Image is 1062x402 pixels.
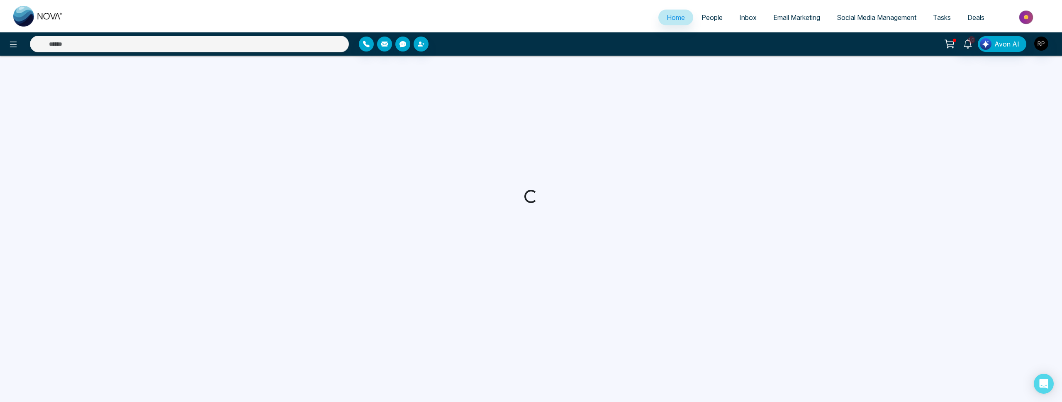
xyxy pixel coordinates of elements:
a: Email Marketing [765,10,828,25]
a: Social Media Management [828,10,925,25]
img: User Avatar [1034,37,1048,51]
img: Market-place.gif [997,8,1057,27]
a: Deals [959,10,993,25]
span: Avon AI [994,39,1019,49]
a: People [693,10,731,25]
a: Inbox [731,10,765,25]
span: Deals [967,13,984,22]
img: Lead Flow [980,38,991,50]
a: Home [658,10,693,25]
span: Tasks [933,13,951,22]
span: Email Marketing [773,13,820,22]
a: Tasks [925,10,959,25]
div: Open Intercom Messenger [1034,374,1054,394]
span: Social Media Management [837,13,916,22]
button: Avon AI [978,36,1026,52]
span: 10+ [968,36,975,44]
a: 10+ [958,36,978,51]
span: Inbox [739,13,757,22]
span: Home [667,13,685,22]
img: Nova CRM Logo [13,6,63,27]
span: People [702,13,723,22]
